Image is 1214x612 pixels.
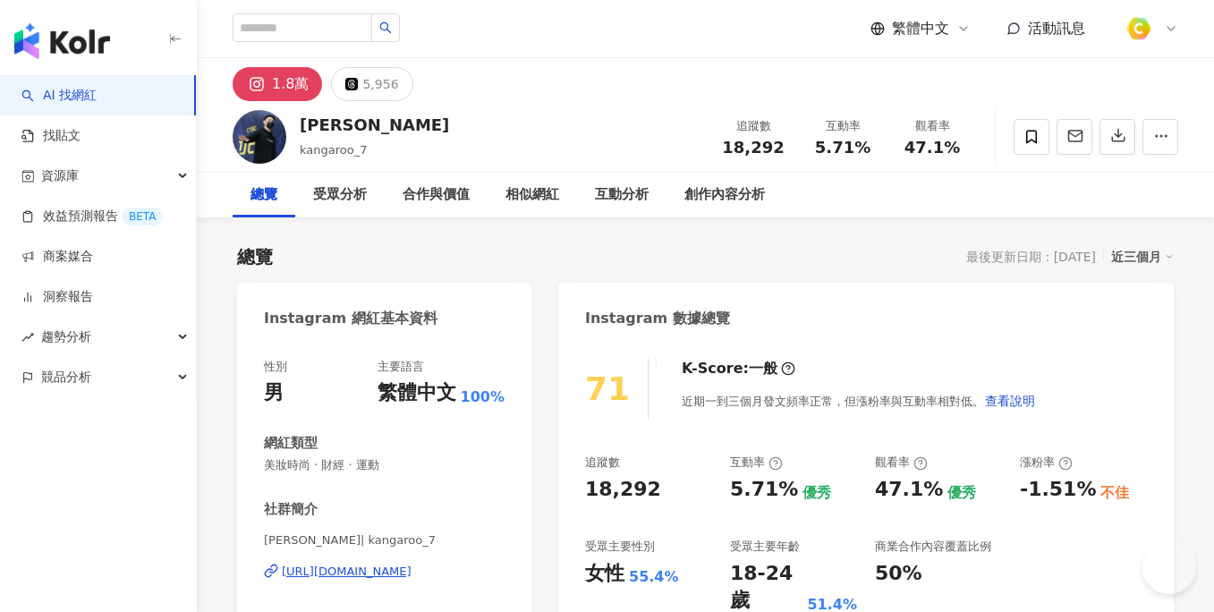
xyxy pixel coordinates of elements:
div: K-Score : [682,359,795,378]
div: 社群簡介 [264,500,318,519]
div: 合作與價值 [403,184,470,206]
img: logo [14,23,110,59]
div: 網紅類型 [264,434,318,453]
div: 男 [264,379,284,407]
div: 受眾分析 [313,184,367,206]
div: 優秀 [947,483,976,503]
img: KOL Avatar [233,110,286,164]
div: -1.51% [1020,476,1096,504]
div: 女性 [585,560,624,588]
div: 1.8萬 [272,72,309,97]
div: 追蹤數 [719,117,787,135]
div: 漲粉率 [1020,455,1073,471]
span: 18,292 [722,138,784,157]
div: 近三個月 [1111,245,1174,268]
div: 相似網紅 [505,184,559,206]
span: 繁體中文 [892,19,949,38]
a: 效益預測報告BETA [21,208,163,225]
span: 資源庫 [41,156,79,196]
div: [PERSON_NAME] [300,114,449,136]
div: 55.4% [629,567,679,587]
div: 受眾主要性別 [585,539,655,555]
div: Instagram 數據總覽 [585,309,730,328]
a: 洞察報告 [21,288,93,306]
div: 近期一到三個月發文頻率正常，但漲粉率與互動率相對低。 [682,383,1036,419]
iframe: Help Scout Beacon - Open [1142,540,1196,594]
div: 最後更新日期：[DATE] [966,250,1096,264]
div: 不佳 [1100,483,1129,503]
div: 47.1% [875,476,943,504]
div: [URL][DOMAIN_NAME] [282,564,412,580]
a: searchAI 找網紅 [21,87,97,105]
span: 查看說明 [985,394,1035,408]
span: 美妝時尚 · 財經 · 運動 [264,457,505,473]
img: %E6%96%B9%E5%BD%A2%E7%B4%94.png [1122,12,1156,46]
div: 18,292 [585,476,661,504]
div: Instagram 網紅基本資料 [264,309,437,328]
div: 觀看率 [898,117,966,135]
div: 互動率 [730,455,783,471]
button: 查看說明 [984,383,1036,419]
a: [URL][DOMAIN_NAME] [264,564,505,580]
div: 優秀 [802,483,831,503]
div: 繁體中文 [378,379,456,407]
div: 互動分析 [595,184,649,206]
span: [PERSON_NAME]| kangaroo_7 [264,532,505,548]
a: 商案媒合 [21,248,93,266]
span: kangaroo_7 [300,143,367,157]
button: 5,956 [331,67,412,101]
span: 趨勢分析 [41,317,91,357]
div: 性別 [264,359,287,375]
span: 47.1% [904,139,960,157]
div: 50% [875,560,922,588]
div: 觀看率 [875,455,928,471]
span: rise [21,331,34,344]
span: 5.71% [815,139,870,157]
div: 5.71% [730,476,798,504]
span: search [379,21,392,34]
div: 總覽 [250,184,277,206]
span: 競品分析 [41,357,91,397]
div: 受眾主要年齡 [730,539,800,555]
a: 找貼文 [21,127,81,145]
div: 71 [585,370,630,407]
span: 活動訊息 [1028,20,1085,37]
div: 創作內容分析 [684,184,765,206]
span: 100% [461,387,505,407]
div: 互動率 [809,117,877,135]
div: 一般 [749,359,777,378]
div: 主要語言 [378,359,424,375]
div: 5,956 [362,72,398,97]
button: 1.8萬 [233,67,322,101]
div: 追蹤數 [585,455,620,471]
div: 商業合作內容覆蓋比例 [875,539,991,555]
div: 總覽 [237,244,273,269]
